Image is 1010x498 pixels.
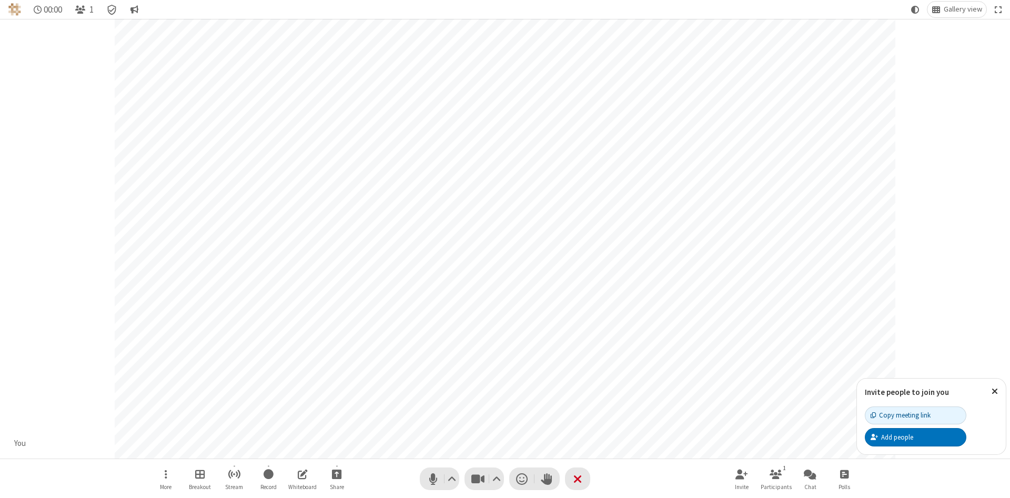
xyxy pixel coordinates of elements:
button: Open chat [794,464,826,494]
img: QA Selenium DO NOT DELETE OR CHANGE [8,3,21,16]
label: Invite people to join you [865,387,949,397]
span: Stream [225,484,243,490]
button: Open shared whiteboard [287,464,318,494]
span: Chat [804,484,816,490]
span: Participants [761,484,792,490]
div: Meeting details Encryption enabled [102,2,122,17]
button: Open participant list [70,2,98,17]
button: Invite participants (Alt+I) [726,464,757,494]
button: Open participant list [760,464,792,494]
button: Stop video (Alt+V) [464,467,504,490]
span: Breakout [189,484,211,490]
button: Audio settings [445,467,459,490]
button: Change layout [927,2,986,17]
div: Copy meeting link [871,410,931,420]
span: Share [330,484,344,490]
button: Start recording [252,464,284,494]
button: Start streaming [218,464,250,494]
button: Send a reaction [509,467,534,490]
button: Video setting [490,467,504,490]
button: Mute (Alt+A) [420,467,459,490]
span: Polls [839,484,850,490]
button: Using system theme [907,2,924,17]
div: 1 [780,463,789,473]
button: Open menu [150,464,181,494]
button: Close popover [984,379,1006,404]
span: Gallery view [944,5,982,14]
span: Invite [735,484,749,490]
div: You [11,438,30,450]
span: Record [260,484,277,490]
span: 00:00 [44,5,62,15]
button: Conversation [126,2,143,17]
button: Copy meeting link [865,406,966,424]
span: 1 [89,5,94,15]
div: Timer [29,2,67,17]
button: Raise hand [534,467,560,490]
button: Open poll [829,464,860,494]
button: Manage Breakout Rooms [184,464,216,494]
span: Whiteboard [288,484,317,490]
button: Add people [865,428,966,446]
button: End or leave meeting [565,467,590,490]
span: More [160,484,171,490]
button: Start sharing [321,464,352,494]
button: Fullscreen [991,2,1006,17]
